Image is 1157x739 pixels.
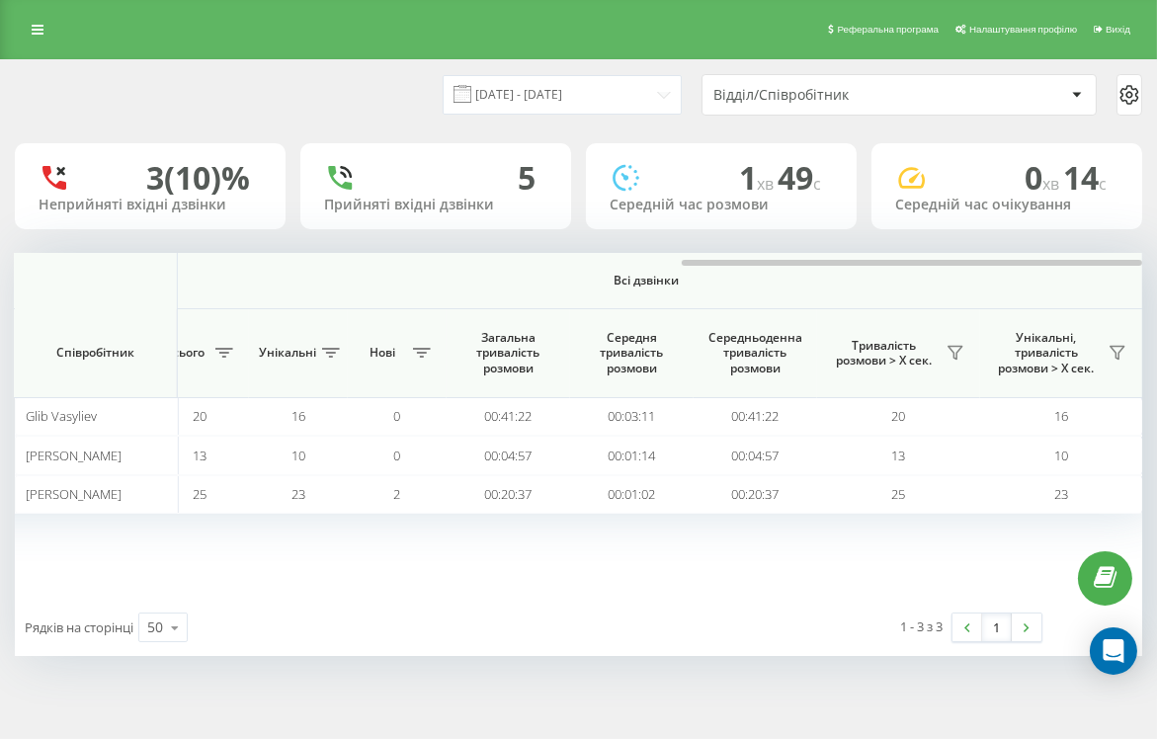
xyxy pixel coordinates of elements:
div: Відділ/Співробітник [713,87,950,104]
span: 1 [739,156,778,199]
span: Середньоденна тривалість розмови [708,330,802,376]
span: 25 [193,485,207,503]
span: 2 [394,485,401,503]
span: Рядків на сторінці [25,618,133,636]
span: Glib Vasyliev [26,407,97,425]
span: [PERSON_NAME] [26,485,122,503]
div: Середній час очікування [895,197,1118,213]
span: Середня тривалість розмови [585,330,679,376]
span: [PERSON_NAME] [26,447,122,464]
td: 00:03:11 [570,397,694,436]
span: 23 [1054,485,1068,503]
span: хв [757,173,778,195]
div: 1 - 3 з 3 [900,616,943,636]
div: 50 [147,617,163,637]
span: 49 [778,156,821,199]
td: 00:20:37 [694,475,817,514]
div: 5 [518,159,536,197]
span: Налаштування профілю [969,24,1077,35]
span: 20 [892,407,906,425]
span: 13 [193,447,207,464]
span: Нові [358,345,407,361]
td: 00:04:57 [447,436,570,474]
td: 00:41:22 [694,397,817,436]
span: Співробітник [32,345,160,361]
span: 0 [1025,156,1063,199]
div: Середній час розмови [610,197,833,213]
td: 00:04:57 [694,436,817,474]
span: 23 [291,485,305,503]
span: 14 [1063,156,1107,199]
td: 00:41:22 [447,397,570,436]
span: Унікальні [259,345,316,361]
td: 00:01:14 [570,436,694,474]
span: 13 [892,447,906,464]
span: Реферальна програма [837,24,939,35]
span: Всього [160,345,209,361]
span: c [813,173,821,195]
div: Неприйняті вхідні дзвінки [39,197,262,213]
div: 3 (10)% [146,159,250,197]
span: 10 [1054,447,1068,464]
span: 0 [394,447,401,464]
span: 20 [193,407,207,425]
td: 00:20:37 [447,475,570,514]
span: Вихід [1106,24,1130,35]
span: 0 [394,407,401,425]
span: Всі дзвінки [208,273,1084,288]
span: Загальна тривалість розмови [461,330,555,376]
span: хв [1042,173,1063,195]
span: Тривалість розмови > Х сек. [827,338,941,369]
div: Open Intercom Messenger [1090,627,1137,675]
span: 10 [291,447,305,464]
a: 1 [982,614,1012,641]
td: 00:01:02 [570,475,694,514]
span: c [1099,173,1107,195]
span: Унікальні, тривалість розмови > Х сек. [990,330,1103,376]
span: 25 [892,485,906,503]
span: 16 [1054,407,1068,425]
div: Прийняті вхідні дзвінки [324,197,547,213]
span: 16 [291,407,305,425]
